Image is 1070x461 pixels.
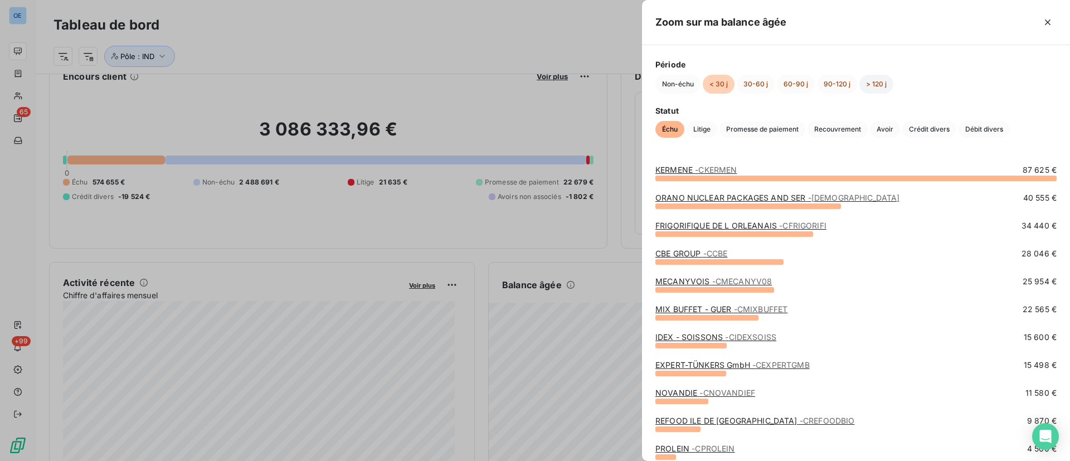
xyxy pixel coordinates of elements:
span: 28 046 € [1022,248,1057,259]
a: ORANO NUCLEAR PACKAGES AND SER [655,193,900,202]
button: 30-60 j [737,75,775,94]
button: Promesse de paiement [719,121,805,138]
span: - CMIXBUFFET [734,304,788,314]
span: - CNOVANDIEF [699,388,755,397]
a: KERMENE [655,165,737,174]
button: Débit divers [959,121,1010,138]
span: 34 440 € [1022,220,1057,231]
span: 11 580 € [1025,387,1057,399]
span: Statut [655,105,1057,117]
button: Crédit divers [902,121,956,138]
a: IDEX - SOISSONS [655,332,776,342]
span: 15 600 € [1024,332,1057,343]
span: - [DEMOGRAPHIC_DATA] [808,193,900,202]
span: 9 870 € [1027,415,1057,426]
span: 40 555 € [1023,192,1057,203]
a: EXPERT-TÜNKERS GmbH [655,360,810,370]
button: Échu [655,121,684,138]
span: 22 565 € [1023,304,1057,315]
span: - CMECANYV08 [712,276,772,286]
a: CBE GROUP [655,249,727,258]
span: - CREFOODBIO [800,416,855,425]
a: NOVANDIE [655,388,755,397]
div: Open Intercom Messenger [1032,423,1059,450]
button: 90-120 j [817,75,857,94]
a: REFOOD ILE DE [GEOGRAPHIC_DATA] [655,416,854,425]
span: Période [655,59,1057,70]
span: - CKERMEN [695,165,737,174]
a: PROLEIN [655,444,735,453]
button: < 30 j [703,75,735,94]
a: MIX BUFFET - GUER [655,304,787,314]
button: Non-échu [655,75,701,94]
span: - CCBE [703,249,728,258]
button: > 120 j [859,75,893,94]
button: Litige [687,121,717,138]
span: 15 498 € [1024,360,1057,371]
span: - CFRIGORIFI [779,221,826,230]
span: 87 625 € [1023,164,1057,176]
button: 60-90 j [777,75,815,94]
a: FRIGORIFIQUE DE L ORLEANAIS [655,221,826,230]
button: Avoir [870,121,900,138]
h5: Zoom sur ma balance âgée [655,14,787,30]
span: - CEXPERTGMB [752,360,810,370]
span: - CPROLEIN [692,444,735,453]
span: 4 500 € [1027,443,1057,454]
button: Recouvrement [808,121,868,138]
span: - CIDEXSOISS [725,332,776,342]
a: MECANYVOIS [655,276,772,286]
span: 25 954 € [1023,276,1057,287]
